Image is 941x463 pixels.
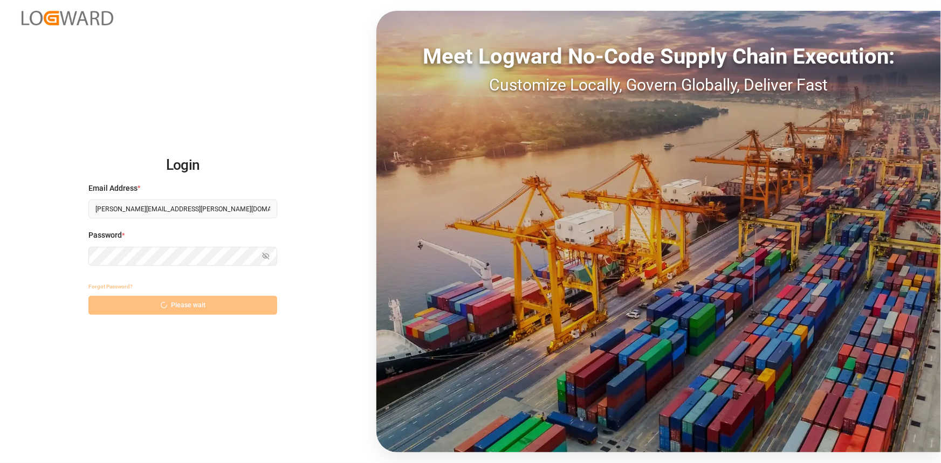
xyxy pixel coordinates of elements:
[22,11,113,25] img: Logward_new_orange.png
[88,230,122,241] span: Password
[376,73,941,97] div: Customize Locally, Govern Globally, Deliver Fast
[376,40,941,73] div: Meet Logward No-Code Supply Chain Execution:
[88,183,138,194] span: Email Address
[88,199,277,218] input: Enter your email
[88,148,277,183] h2: Login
